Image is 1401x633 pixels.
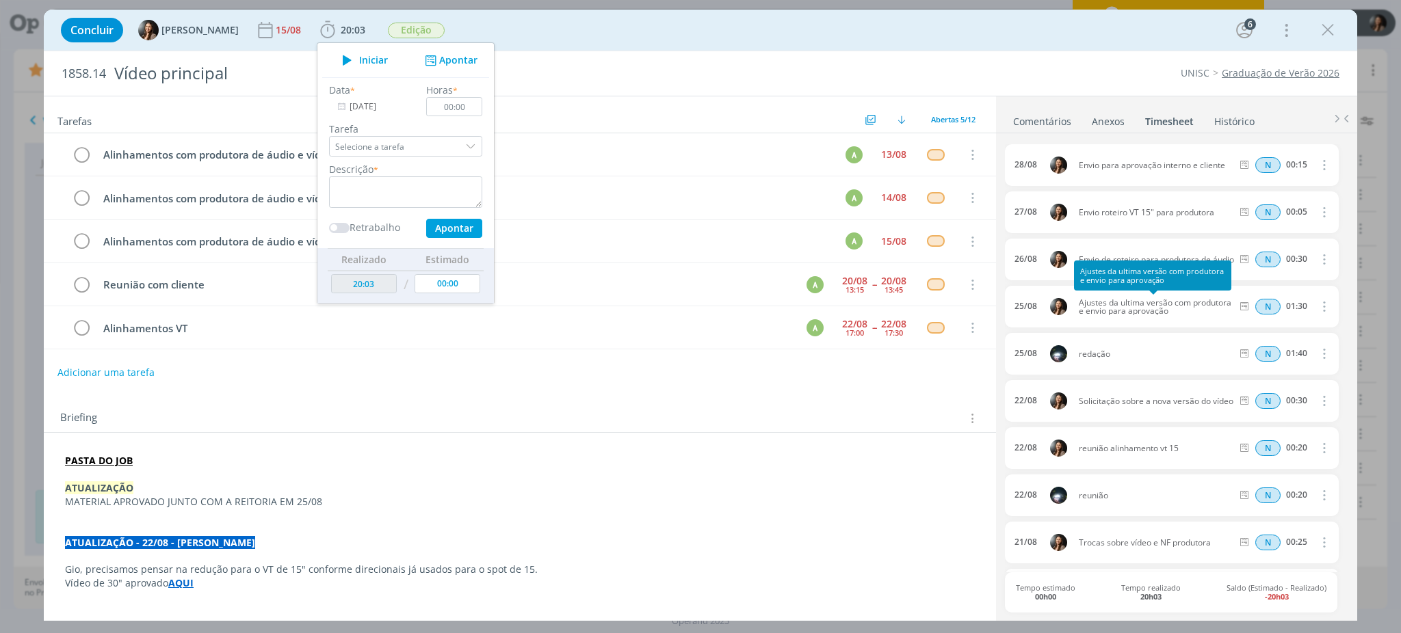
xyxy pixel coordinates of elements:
[276,25,304,35] div: 15/08
[1286,349,1307,358] div: 01:40
[1014,443,1037,453] div: 22/08
[1255,535,1281,550] div: Horas normais
[1255,204,1281,220] span: N
[1050,204,1067,221] img: B
[1073,397,1237,405] span: Solicitação sobre a nova versão do vídeo
[843,187,864,208] button: A
[1214,109,1255,129] a: Histórico
[388,23,445,38] span: Edição
[341,23,365,36] span: 20:03
[1222,66,1339,79] a: Graduação de Verão 2026
[804,317,825,338] button: A
[60,409,97,427] span: Briefing
[1073,161,1237,170] span: Envio para aprovação interno e cliente
[387,22,445,39] button: Edição
[44,10,1357,621] div: dialog
[1014,396,1037,405] div: 22/08
[65,576,975,590] p: Vídeo de 30" aprovado
[1050,251,1067,268] img: B
[1073,208,1237,217] span: Envio roteiro VT 15" para produtora
[1255,157,1281,173] div: Horas normais
[1255,393,1281,409] div: Horas normais
[1255,393,1281,409] span: N
[329,122,482,136] label: Tarefa
[1181,66,1209,79] a: UNISC
[1286,254,1307,264] div: 00:30
[1050,345,1067,362] img: G
[97,276,794,293] div: Reunião com cliente
[329,97,415,116] input: Data
[931,114,976,124] span: Abertas 5/12
[1255,252,1281,267] div: Horas normais
[1073,491,1237,500] span: reunião
[400,271,412,299] td: /
[1286,537,1307,547] div: 00:25
[1016,583,1075,601] span: Tempo estimado
[1073,299,1237,315] span: Ajustes da ultima versão com produtora e envio para aprovação
[426,219,482,238] button: Apontar
[317,19,369,41] button: 20:03
[1265,591,1289,602] b: -20h03
[846,189,863,206] div: A
[1073,256,1237,264] span: Envio de roteiro para produtora de áudio
[359,55,388,65] span: Iniciar
[97,146,833,163] div: Alinhamentos com produtora de áudio e vídeo
[872,280,876,289] span: --
[109,57,801,90] div: Vídeo principal
[329,162,374,176] label: Descrição
[97,233,833,250] div: Alinhamentos com produtora de áudio e vídeo
[1035,591,1056,602] b: 00h00
[885,329,903,336] div: 17:30
[1286,207,1307,217] div: 00:05
[1050,487,1067,504] img: G
[898,116,906,124] img: arrow-down.svg
[62,66,106,81] span: 1858.14
[1233,19,1255,41] button: 6
[807,319,824,336] div: A
[329,83,350,97] label: Data
[1050,298,1067,315] img: B
[1255,299,1281,314] div: Horas normais
[843,231,864,252] button: A
[1050,392,1067,409] img: B
[168,576,194,589] a: AQUI
[1050,157,1067,174] img: B
[842,276,867,286] div: 20/08
[1255,252,1281,267] span: N
[1255,487,1281,503] span: N
[881,150,906,159] div: 13/08
[1074,260,1231,291] div: Ajustes da ultima versão com produtora e envio para aprovação
[1140,591,1162,602] b: 20h03
[97,320,794,337] div: Alinhamentos VT
[335,51,389,70] button: Iniciar
[846,232,863,250] div: A
[1286,490,1307,500] div: 00:20
[161,25,239,35] span: [PERSON_NAME]
[807,276,824,293] div: A
[872,323,876,332] span: --
[426,83,453,97] label: Horas
[1012,109,1072,129] a: Comentários
[1014,537,1037,547] div: 21/08
[57,111,92,128] span: Tarefas
[1255,299,1281,314] span: N
[1073,444,1237,453] span: reunião alinhamento vt 15
[1255,157,1281,173] span: N
[1286,443,1307,453] div: 00:20
[328,248,400,270] th: Realizado
[804,274,825,295] button: A
[65,454,133,467] strong: PASTA DO JOB
[65,495,975,509] p: MATERIAL APROVADO JUNTO COM A REITORIA EM 25/08
[1286,396,1307,405] div: 00:30
[1121,583,1181,601] span: Tempo realizado
[1014,207,1037,217] div: 27/08
[1014,254,1037,264] div: 26/08
[881,319,906,329] div: 22/08
[1050,534,1067,551] img: B
[138,20,239,40] button: B[PERSON_NAME]
[1255,440,1281,456] span: N
[61,18,123,42] button: Concluir
[65,536,255,549] strong: ATUALIZAÇÃO - 22/08 - [PERSON_NAME]
[846,286,864,293] div: 13:15
[1144,109,1194,129] a: Timesheet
